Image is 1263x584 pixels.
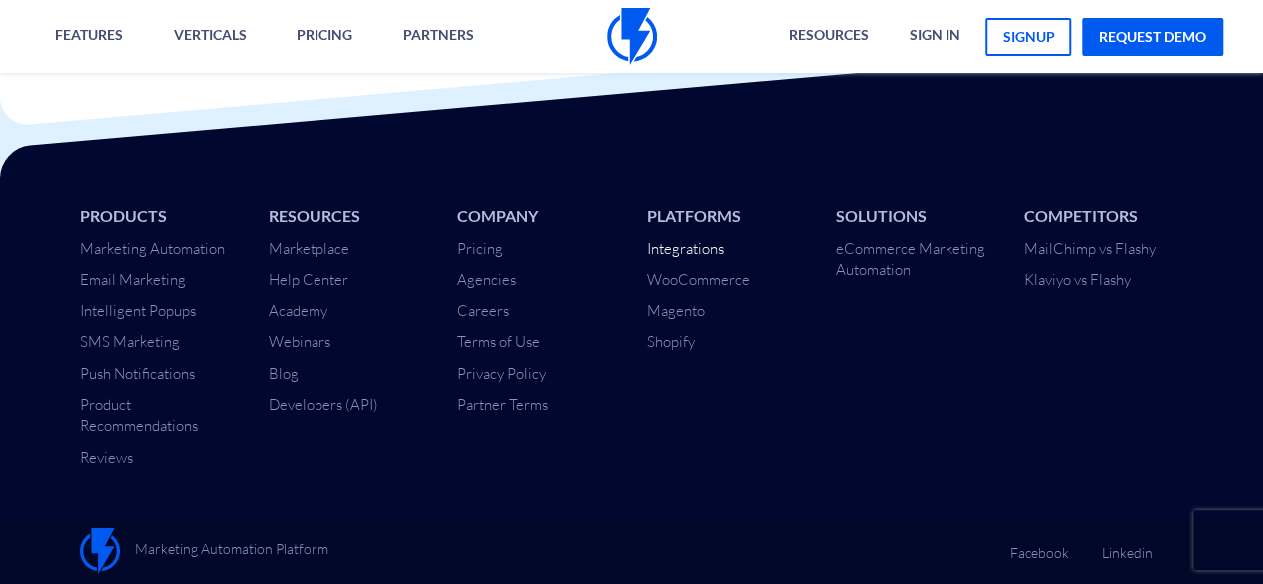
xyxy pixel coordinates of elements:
a: Intelligent Popups [80,301,196,320]
a: Agencies [457,270,516,289]
a: Privacy Policy [457,364,546,383]
a: Academy [269,301,327,320]
a: Marketing Automation Platform [80,528,328,574]
li: Solutions [836,205,994,228]
li: Resources [269,205,427,228]
a: Webinars [269,332,330,351]
a: Integrations [646,239,723,258]
a: Product Recommendations [80,395,198,435]
li: Company [457,205,616,228]
a: signup [985,18,1071,56]
a: Careers [457,301,509,320]
a: Pricing [457,239,503,258]
a: request demo [1082,18,1223,56]
a: MailChimp vs Flashy [1024,239,1156,258]
a: Email Marketing [80,270,186,289]
a: Linkedin [1102,528,1153,563]
li: Products [80,205,239,228]
a: WooCommerce [646,270,749,289]
a: Help Center [269,270,348,289]
a: Shopify [646,332,694,351]
a: Reviews [80,448,133,467]
a: Terms of Use [457,332,540,351]
a: Facebook [1010,528,1069,563]
li: Platforms [646,205,805,228]
a: Partner Terms [457,395,548,414]
a: Push Notifications [80,364,195,383]
a: Magento [646,301,704,320]
a: Marketplace [269,239,349,258]
a: Developers (API) [269,395,378,414]
a: SMS Marketing [80,332,180,351]
a: Klaviyo vs Flashy [1024,270,1131,289]
li: Competitors [1024,205,1183,228]
a: Blog [269,364,299,383]
a: Marketing Automation [80,239,225,258]
a: eCommerce Marketing Automation [836,239,985,279]
img: Flashy [80,528,120,574]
